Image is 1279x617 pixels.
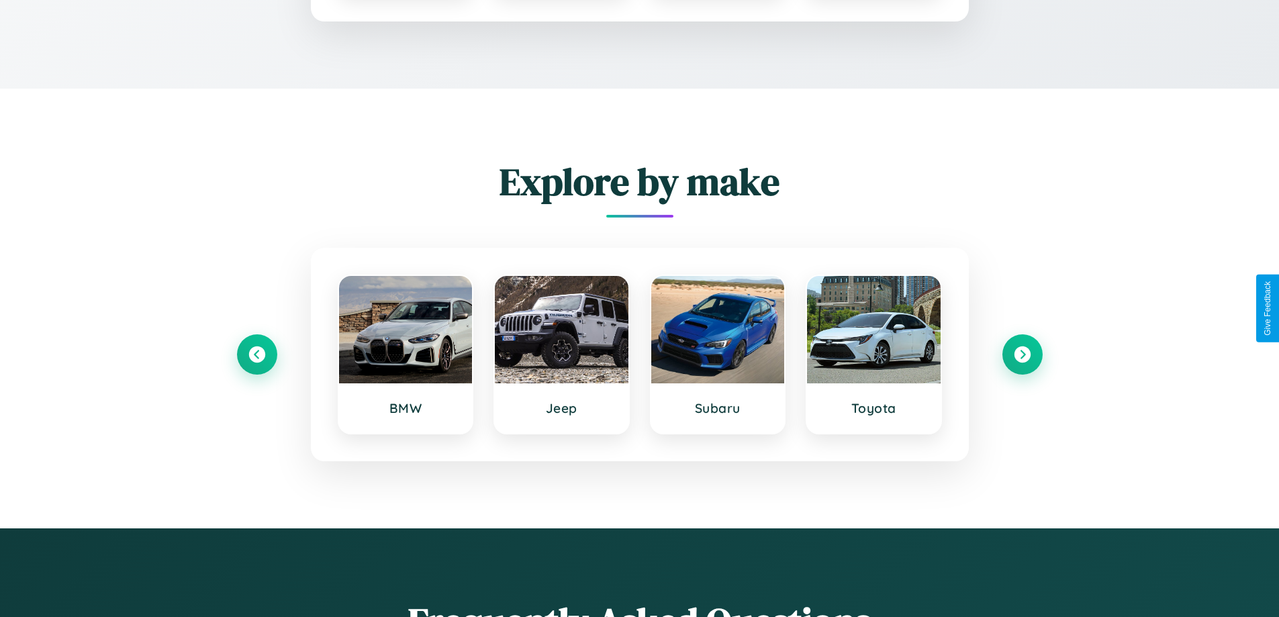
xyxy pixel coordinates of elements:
[508,400,615,416] h3: Jeep
[820,400,927,416] h3: Toyota
[1263,281,1272,336] div: Give Feedback
[352,400,459,416] h3: BMW
[665,400,771,416] h3: Subaru
[237,156,1043,207] h2: Explore by make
